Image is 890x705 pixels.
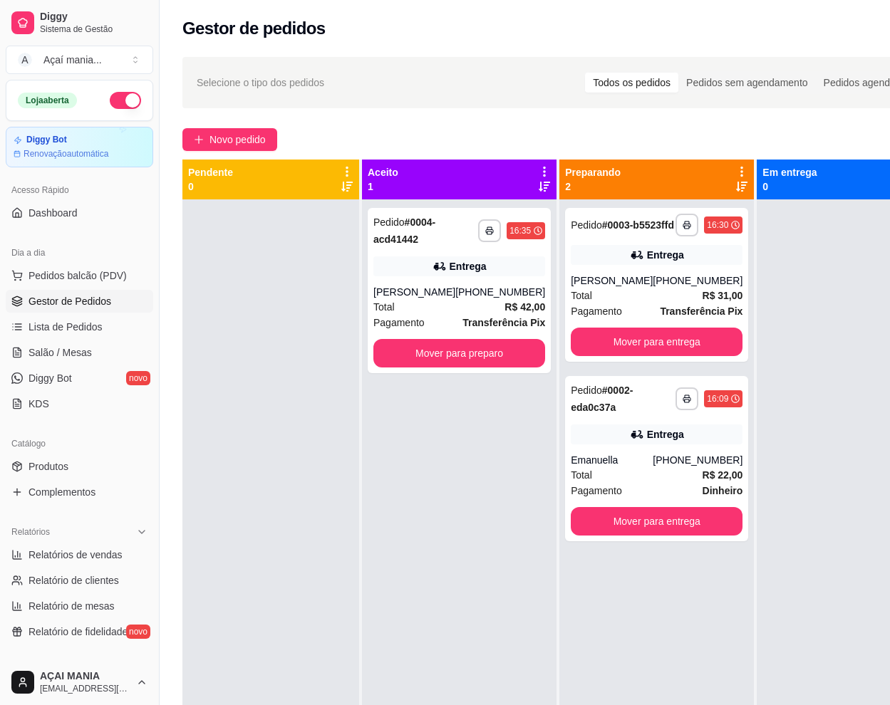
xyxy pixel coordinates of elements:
[571,483,622,498] span: Pagamento
[585,73,678,93] div: Todos os pedidos
[24,148,108,160] article: Renovação automática
[6,264,153,287] button: Pedidos balcão (PDV)
[209,132,266,147] span: Novo pedido
[26,135,67,145] article: Diggy Bot
[29,599,115,613] span: Relatório de mesas
[6,46,153,74] button: Select a team
[602,219,674,231] strong: # 0003-b5523ffd
[6,6,153,40] a: DiggySistema de Gestão
[18,93,77,108] div: Loja aberta
[29,397,49,411] span: KDS
[29,320,103,334] span: Lista de Pedidos
[29,625,128,639] span: Relatório de fidelidade
[373,339,545,367] button: Mover para preparo
[565,165,621,179] p: Preparando
[373,216,405,228] span: Pedido
[6,127,153,167] a: Diggy BotRenovaçãoautomática
[571,303,622,319] span: Pagamento
[43,53,102,67] div: Açaí mania ...
[504,301,545,313] strong: R$ 42,00
[571,328,742,356] button: Mover para entrega
[509,225,531,236] div: 16:35
[29,268,127,283] span: Pedidos balcão (PDV)
[6,455,153,478] a: Produtos
[29,573,119,587] span: Relatório de clientes
[703,469,743,481] strong: R$ 22,00
[647,248,684,262] div: Entrega
[188,165,233,179] p: Pendente
[11,526,50,538] span: Relatórios
[571,273,653,288] div: [PERSON_NAME]
[373,285,455,299] div: [PERSON_NAME]
[29,345,92,360] span: Salão / Mesas
[40,670,130,683] span: AÇAI MANIA
[762,179,817,194] p: 0
[29,206,78,220] span: Dashboard
[188,179,233,194] p: 0
[6,481,153,503] a: Complementos
[6,620,153,643] a: Relatório de fidelidadenovo
[368,165,398,179] p: Aceito
[455,285,545,299] div: [PHONE_NUMBER]
[29,485,95,499] span: Complementos
[373,216,435,245] strong: # 0004-acd41442
[6,543,153,566] a: Relatórios de vendas
[6,290,153,313] a: Gestor de Pedidos
[647,427,684,442] div: Entrega
[6,595,153,617] a: Relatório de mesas
[197,75,324,90] span: Selecione o tipo dos pedidos
[373,299,395,315] span: Total
[29,294,111,308] span: Gestor de Pedidos
[182,128,277,151] button: Novo pedido
[571,507,742,536] button: Mover para entrega
[660,305,742,317] strong: Transferência Pix
[707,393,728,404] div: 16:09
[6,569,153,592] a: Relatório de clientes
[29,459,68,474] span: Produtos
[373,315,425,330] span: Pagamento
[182,17,326,40] h2: Gestor de pedidos
[6,315,153,338] a: Lista de Pedidos
[40,683,130,694] span: [EMAIL_ADDRESS][DOMAIN_NAME]
[40,11,148,23] span: Diggy
[762,165,817,179] p: Em entrega
[678,73,815,93] div: Pedidos sem agendamento
[571,453,653,467] div: Emanuella
[565,179,621,194] p: 2
[110,92,141,109] button: Alterar Status
[571,219,602,231] span: Pedido
[6,179,153,202] div: Acesso Rápido
[368,179,398,194] p: 1
[29,548,123,562] span: Relatórios de vendas
[653,453,742,467] div: [PHONE_NUMBER]
[6,341,153,364] a: Salão / Mesas
[462,317,545,328] strong: Transferência Pix
[29,371,72,385] span: Diggy Bot
[450,259,487,273] div: Entrega
[6,367,153,390] a: Diggy Botnovo
[6,665,153,699] button: AÇAI MANIA[EMAIL_ADDRESS][DOMAIN_NAME]
[40,23,148,35] span: Sistema de Gestão
[703,290,743,301] strong: R$ 31,00
[707,219,728,231] div: 16:30
[653,273,742,288] div: [PHONE_NUMBER]
[703,485,743,496] strong: Dinheiro
[571,288,592,303] span: Total
[6,392,153,415] a: KDS
[571,467,592,483] span: Total
[571,385,633,413] strong: # 0002-eda0c37a
[6,202,153,224] a: Dashboard
[18,53,32,67] span: A
[6,432,153,455] div: Catálogo
[571,385,602,396] span: Pedido
[6,241,153,264] div: Dia a dia
[194,135,204,145] span: plus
